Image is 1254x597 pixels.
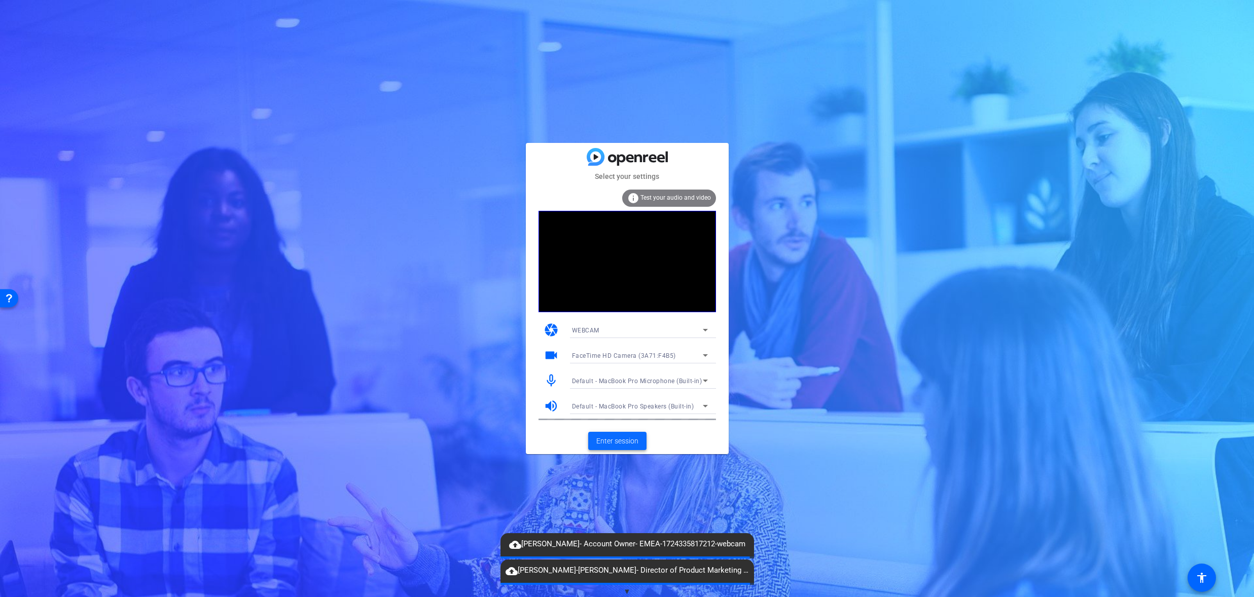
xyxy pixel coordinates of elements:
mat-icon: info [627,192,639,204]
span: Test your audio and video [640,194,711,201]
span: FaceTime HD Camera (3A71:F4B5) [572,352,676,359]
span: [PERSON_NAME]-[PERSON_NAME]- Director of Product Marketing -1724350346186-webcam [500,565,754,577]
span: ▼ [623,587,631,596]
span: Default - MacBook Pro Speakers (Built-in) [572,403,694,410]
mat-icon: mic_none [544,373,559,388]
span: [PERSON_NAME]- Account Owner- EMEA-1724335817212-webcam [504,538,750,550]
span: WEBCAM [572,327,599,334]
mat-card-subtitle: Select your settings [526,171,729,182]
mat-icon: videocam [544,348,559,363]
span: Enter session [596,436,638,446]
mat-icon: volume_up [544,398,559,414]
mat-icon: cloud_upload [509,539,521,551]
img: blue-gradient.svg [587,148,668,166]
button: Enter session [588,432,647,450]
mat-icon: camera [544,322,559,338]
span: Default - MacBook Pro Microphone (Built-in) [572,378,702,385]
mat-icon: accessibility [1196,572,1208,584]
mat-icon: cloud_upload [506,565,518,577]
